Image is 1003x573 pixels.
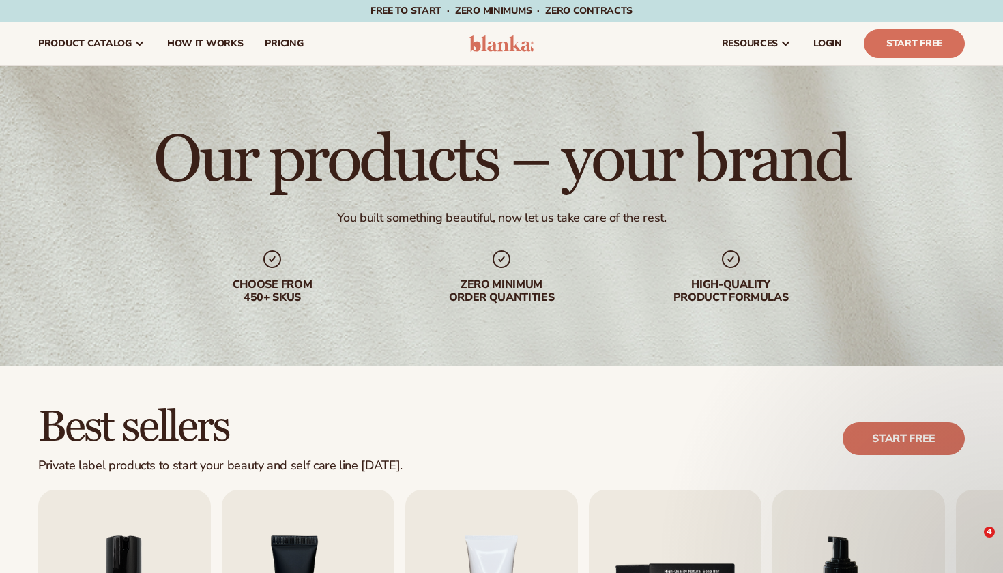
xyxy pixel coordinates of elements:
span: product catalog [38,38,132,49]
div: Choose from 450+ Skus [185,278,360,304]
span: pricing [265,38,303,49]
span: How It Works [167,38,244,49]
div: High-quality product formulas [643,278,818,304]
div: Zero minimum order quantities [414,278,589,304]
a: product catalog [27,22,156,65]
span: LOGIN [813,38,842,49]
a: pricing [254,22,314,65]
a: Start Free [864,29,965,58]
iframe: Intercom live chat [956,527,989,559]
div: Private label products to start your beauty and self care line [DATE]. [38,458,403,473]
a: How It Works [156,22,255,65]
a: LOGIN [802,22,853,65]
div: You built something beautiful, now let us take care of the rest. [337,210,667,226]
h2: Best sellers [38,405,403,450]
h1: Our products – your brand [154,128,849,194]
img: logo [469,35,534,52]
a: resources [711,22,802,65]
span: Free to start · ZERO minimums · ZERO contracts [370,4,633,17]
span: 4 [984,527,995,538]
span: resources [722,38,778,49]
